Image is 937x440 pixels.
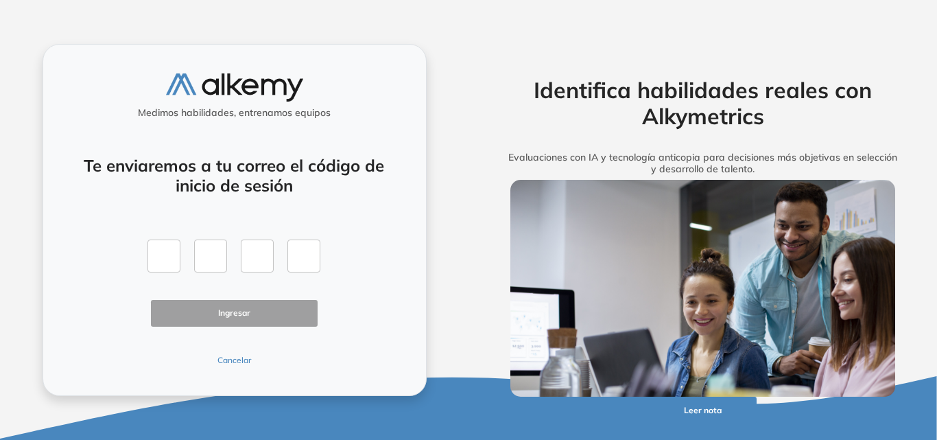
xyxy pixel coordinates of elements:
[489,77,917,130] h2: Identifica habilidades reales con Alkymetrics
[49,107,420,119] h5: Medimos habilidades, entrenamos equipos
[166,73,303,102] img: logo-alkemy
[489,152,917,175] h5: Evaluaciones con IA y tecnología anticopia para decisiones más objetivas en selección y desarroll...
[151,354,318,367] button: Cancelar
[690,281,937,440] iframe: Chat Widget
[650,397,757,424] button: Leer nota
[690,281,937,440] div: Widget de chat
[80,156,390,196] h4: Te enviaremos a tu correo el código de inicio de sesión
[510,180,896,397] img: img-more-info
[151,300,318,327] button: Ingresar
